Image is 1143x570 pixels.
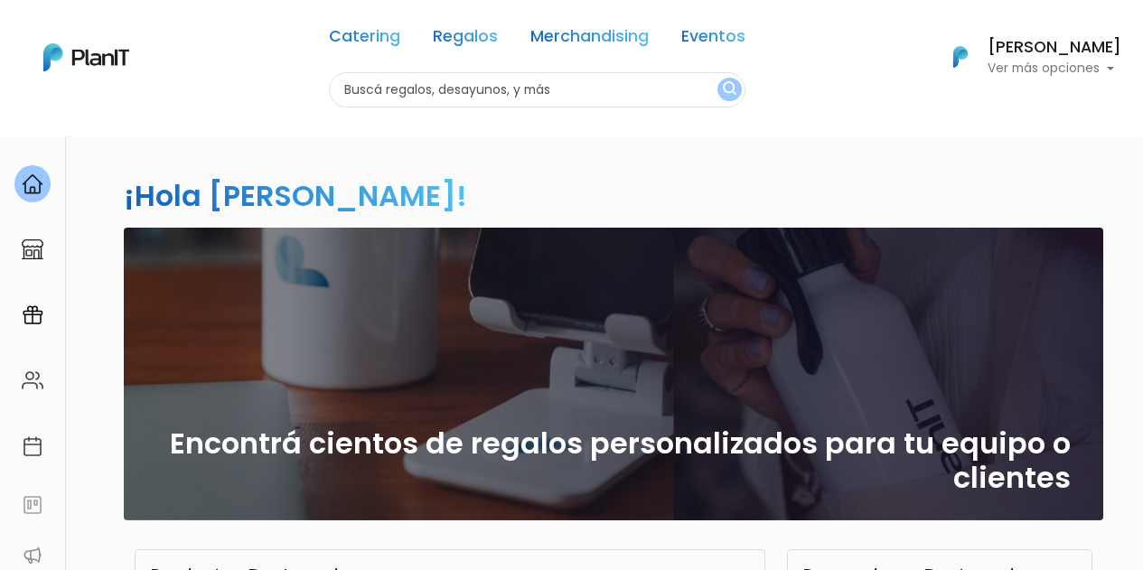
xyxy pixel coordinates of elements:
[433,29,498,51] a: Regalos
[156,426,1071,496] h2: Encontrá cientos de regalos personalizados para tu equipo o clientes
[22,494,43,516] img: feedback-78b5a0c8f98aac82b08bfc38622c3050aee476f2c9584af64705fc4e61158814.svg
[22,435,43,457] img: calendar-87d922413cdce8b2cf7b7f5f62616a5cf9e4887200fb71536465627b3292af00.svg
[124,175,467,216] h2: ¡Hola [PERSON_NAME]!
[22,369,43,391] img: people-662611757002400ad9ed0e3c099ab2801c6687ba6c219adb57efc949bc21e19d.svg
[22,304,43,326] img: campaigns-02234683943229c281be62815700db0a1741e53638e28bf9629b52c665b00959.svg
[22,545,43,566] img: partners-52edf745621dab592f3b2c58e3bca9d71375a7ef29c3b500c9f145b62cc070d4.svg
[530,29,649,51] a: Merchandising
[930,33,1121,80] button: PlanIt Logo [PERSON_NAME] Ver más opciones
[681,29,745,51] a: Eventos
[941,37,980,77] img: PlanIt Logo
[329,72,745,107] input: Buscá regalos, desayunos, y más
[329,29,400,51] a: Catering
[723,81,736,98] img: search_button-432b6d5273f82d61273b3651a40e1bd1b912527efae98b1b7a1b2c0702e16a8d.svg
[43,43,129,71] img: PlanIt Logo
[988,40,1121,56] h6: [PERSON_NAME]
[22,173,43,195] img: home-e721727adea9d79c4d83392d1f703f7f8bce08238fde08b1acbfd93340b81755.svg
[988,62,1121,75] p: Ver más opciones
[22,238,43,260] img: marketplace-4ceaa7011d94191e9ded77b95e3339b90024bf715f7c57f8cf31f2d8c509eaba.svg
